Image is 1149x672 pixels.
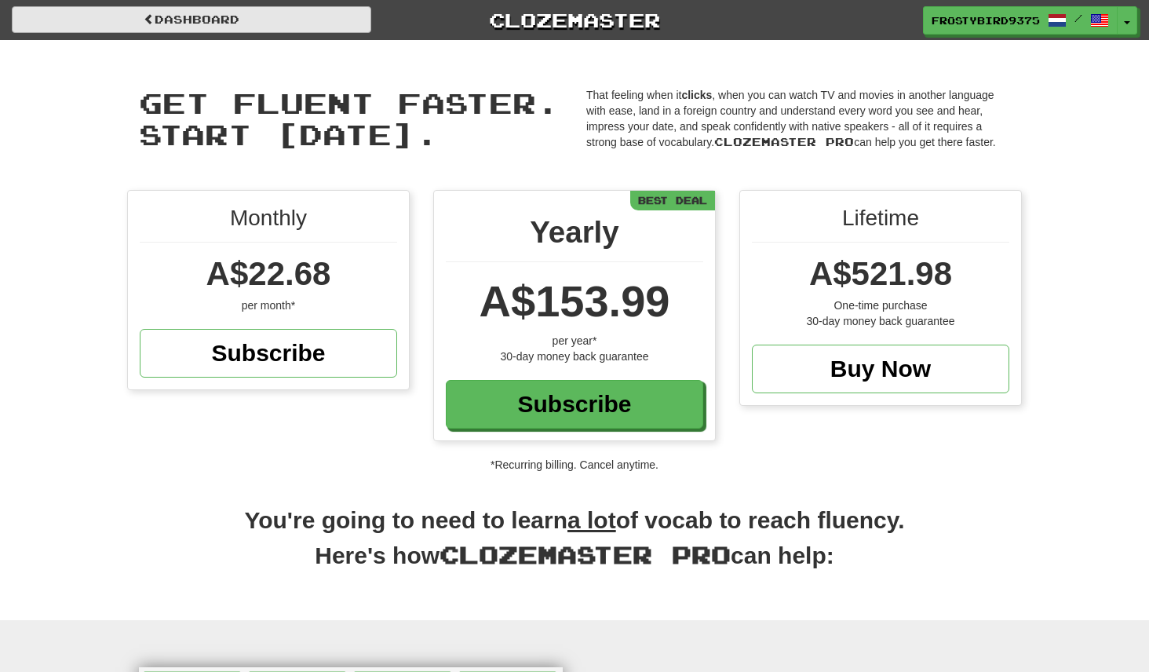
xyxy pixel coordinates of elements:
[127,504,1022,589] h2: You're going to need to learn of vocab to reach fluency. Here's how can help:
[1074,13,1082,24] span: /
[140,329,397,378] a: Subscribe
[752,345,1009,393] a: Buy Now
[140,298,397,313] div: per month*
[752,298,1009,313] div: One-time purchase
[139,86,560,151] span: Get fluent faster. Start [DATE].
[480,276,670,326] span: A$153.99
[446,349,703,364] div: 30-day money back guarantee
[395,6,754,34] a: Clozemaster
[440,540,731,568] span: Clozemaster Pro
[923,6,1118,35] a: FrostyBird9375 /
[206,255,331,292] span: A$22.68
[446,210,703,262] div: Yearly
[446,380,703,429] a: Subscribe
[567,507,616,533] u: a lot
[809,255,952,292] span: A$521.98
[140,203,397,243] div: Monthly
[932,13,1040,27] span: FrostyBird9375
[752,203,1009,243] div: Lifetime
[446,333,703,349] div: per year*
[630,191,715,210] div: Best Deal
[714,135,854,148] span: Clozemaster Pro
[12,6,371,33] a: Dashboard
[586,87,1010,150] p: That feeling when it , when you can watch TV and movies in another language with ease, land in a ...
[681,89,712,101] strong: clicks
[752,313,1009,329] div: 30-day money back guarantee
